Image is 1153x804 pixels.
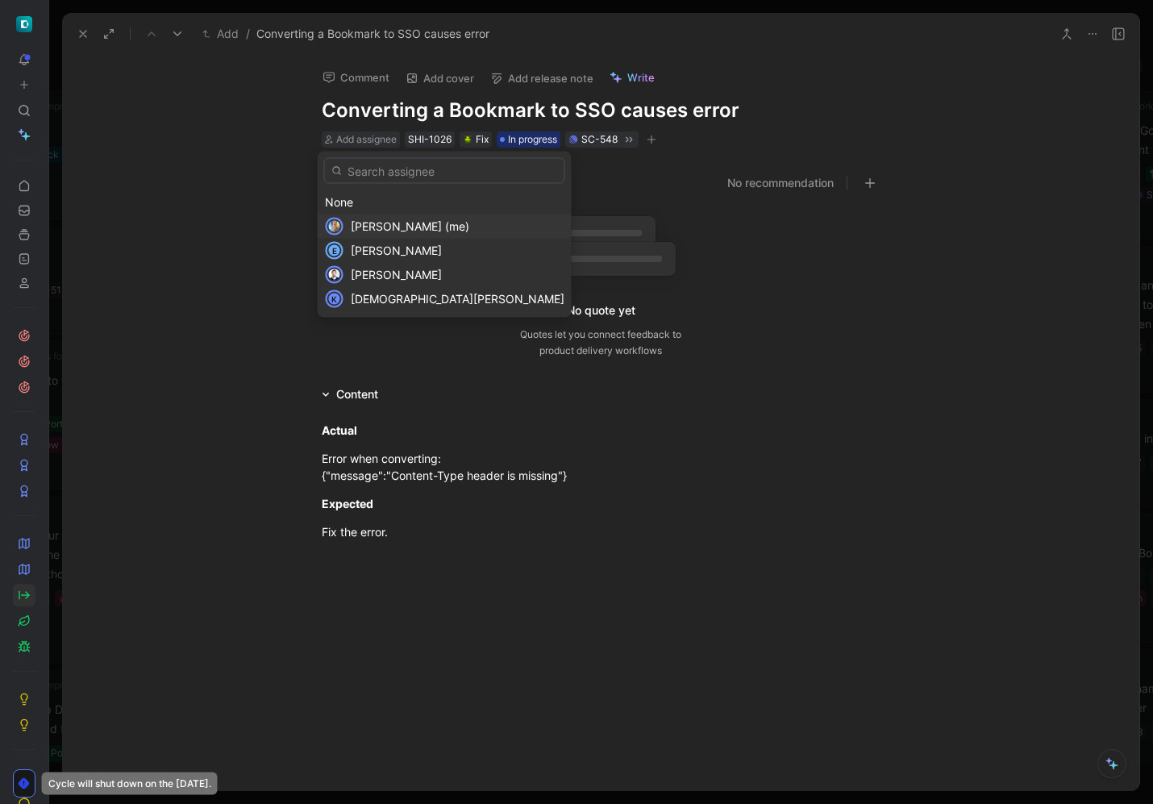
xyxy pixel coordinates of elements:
[327,292,342,306] div: K
[351,219,469,233] span: [PERSON_NAME] (me)
[351,268,442,281] span: [PERSON_NAME]
[327,268,342,282] img: avatar
[324,158,565,184] input: Search assignee
[42,773,218,795] div: Cycle will shut down on the [DATE].
[325,193,564,212] div: None
[351,292,564,306] span: [DEMOGRAPHIC_DATA][PERSON_NAME]
[327,219,342,234] img: avatar
[351,244,442,257] span: [PERSON_NAME]
[327,244,342,258] div: E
